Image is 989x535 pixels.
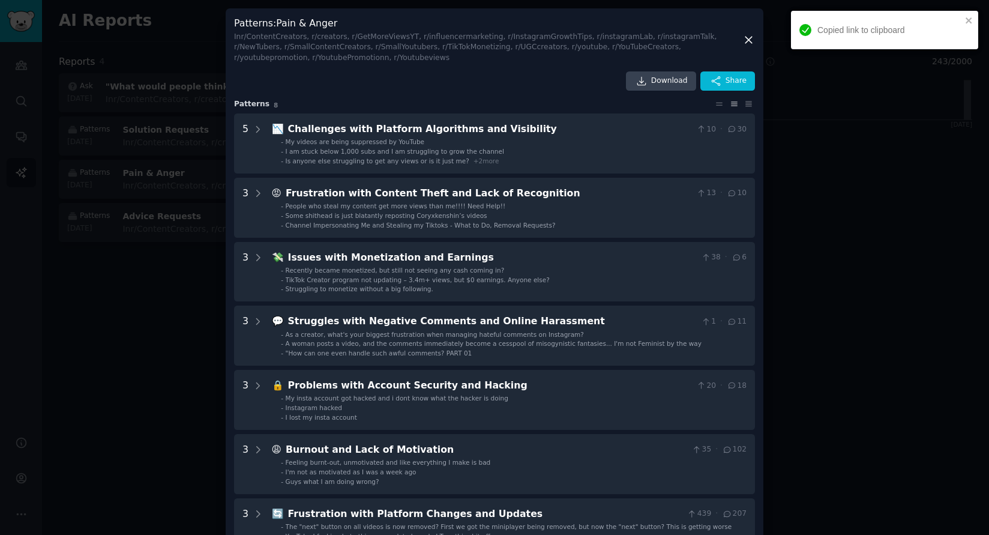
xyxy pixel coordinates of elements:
[286,222,556,229] span: Channel Impersonating Me and Stealing my Tiktoks - What to Do, Removal Requests?
[965,16,973,25] button: close
[722,509,747,519] span: 207
[281,468,283,476] div: -
[272,315,284,327] span: 💬
[817,24,961,37] div: Copied link to clipboard
[272,252,284,263] span: 💸
[722,444,747,455] span: 102
[286,212,487,219] span: Some shithead is just blatantly reposting Coryxkenshin’s videos
[727,381,747,391] span: 18
[696,381,716,391] span: 20
[286,202,506,210] span: People who steal my content get more views than me!!!! Need Help!!
[286,331,584,338] span: As a creator, what's your biggest frustration when managing hateful comments on Instagram?
[281,339,283,348] div: -
[242,314,248,357] div: 3
[272,444,281,455] span: 😩
[281,413,283,422] div: -
[281,349,283,357] div: -
[691,444,711,455] span: 35
[281,458,283,467] div: -
[288,507,683,522] div: Frustration with Platform Changes and Updates
[715,444,718,455] span: ·
[715,509,718,519] span: ·
[281,202,283,210] div: -
[725,252,727,263] span: ·
[281,276,283,284] div: -
[626,71,696,91] a: Download
[720,381,723,391] span: ·
[242,186,248,229] div: 3
[288,378,692,393] div: Problems with Account Security and Hacking
[286,148,504,155] span: I am stuck below 1,000 subs and I am struggling to grow the channel
[242,378,248,422] div: 3
[288,250,697,265] div: Issues with Monetization and Earnings
[726,76,747,86] span: Share
[696,124,716,135] span: 10
[286,138,424,145] span: My videos are being suppressed by YouTube
[281,404,283,412] div: -
[286,340,702,347] span: A woman posts a video, and the comments immediately become a cesspool of misogynistic fantasies.....
[281,522,283,531] div: -
[272,508,284,519] span: 🔄
[242,443,248,486] div: 3
[288,314,697,329] div: Struggles with Negative Comments and Online Harassment
[720,124,723,135] span: ·
[281,330,283,339] div: -
[696,188,716,199] span: 13
[234,17,742,63] h3: Patterns : Pain & Anger
[286,349,472,357] span: "How can one even handle such awful comments? PART 01
[242,250,248,294] div: 3
[286,157,469,165] span: Is anyone else struggling to get any views or is it just me?
[651,76,688,86] span: Download
[272,379,284,391] span: 🔒
[727,188,747,199] span: 10
[281,157,283,165] div: -
[286,394,508,402] span: My insta account got hacked and i dont know what the hacker is doing
[281,394,283,402] div: -
[286,523,732,530] span: The "next" button on all videos is now removed? First we got the miniplayer being removed, but no...
[727,124,747,135] span: 30
[286,267,505,274] span: Recently became monetized, but still not seeing any cash coming in?
[234,99,269,110] span: Pattern s
[281,147,283,156] div: -
[281,477,283,486] div: -
[286,186,692,201] div: Frustration with Content Theft and Lack of Recognition
[281,138,283,146] div: -
[700,71,755,91] button: Share
[234,32,742,64] div: In r/ContentCreators, r/creators, r/GetMoreViewsYT, r/influencermarketing, r/InstagramGrowthTips,...
[286,285,433,292] span: Struggling to monetize without a big following.
[274,101,278,109] span: 8
[281,211,283,220] div: -
[732,252,747,263] span: 6
[286,443,687,458] div: Burnout and Lack of Motivation
[286,404,342,411] span: Instagram hacked
[720,188,723,199] span: ·
[720,316,723,327] span: ·
[288,122,692,137] div: Challenges with Platform Algorithms and Visibility
[701,316,716,327] span: 1
[473,157,499,165] span: + 2 more
[281,285,283,293] div: -
[272,187,281,199] span: 😡
[286,414,357,421] span: I lost my insta account
[687,509,711,519] span: 439
[281,266,283,274] div: -
[286,478,379,485] span: Guys what I am doing wrong?
[286,468,416,476] span: I'm not as motivated as I was a week ago
[727,316,747,327] span: 11
[701,252,721,263] span: 38
[286,276,550,283] span: TikTok Creator program not updating – 3.4m+ views, but $0 earnings. Anyone else?
[272,123,284,135] span: 📉
[242,122,248,165] div: 5
[281,221,283,229] div: -
[286,459,491,466] span: Feeling burnt-out, unmotivated and like everything I make is bad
